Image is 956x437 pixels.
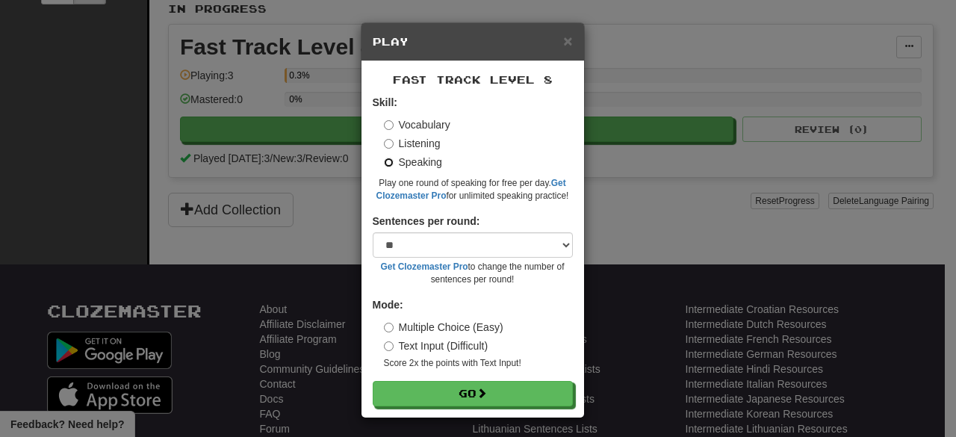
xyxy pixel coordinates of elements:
input: Vocabulary [384,120,394,130]
span: Fast Track Level 8 [393,73,553,86]
input: Speaking [384,158,394,167]
label: Sentences per round: [373,214,480,229]
label: Multiple Choice (Easy) [384,320,503,335]
h5: Play [373,34,573,49]
strong: Mode: [373,299,403,311]
label: Listening [384,136,441,151]
input: Multiple Choice (Easy) [384,323,394,332]
span: × [563,32,572,49]
label: Text Input (Difficult) [384,338,488,353]
a: Get Clozemaster Pro [381,261,468,272]
input: Text Input (Difficult) [384,341,394,351]
small: to change the number of sentences per round! [373,261,573,286]
label: Speaking [384,155,442,170]
label: Vocabulary [384,117,450,132]
button: Go [373,381,573,406]
strong: Skill: [373,96,397,108]
button: Close [563,33,572,49]
input: Listening [384,139,394,149]
small: Score 2x the points with Text Input ! [384,357,573,370]
small: Play one round of speaking for free per day. for unlimited speaking practice! [373,177,573,202]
